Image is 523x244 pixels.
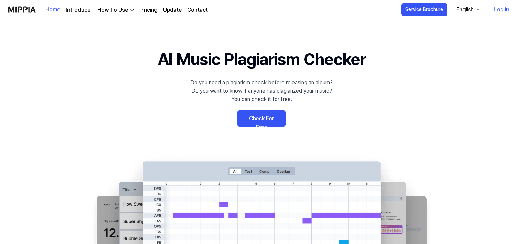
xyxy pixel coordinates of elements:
div: How To Use [96,6,129,14]
a: Update [163,6,182,14]
h1: AI Music Plagiarism Checker [158,47,366,72]
button: How To Use [96,6,135,14]
a: Home [45,0,60,19]
a: Check For Free [237,110,286,127]
a: Pricing [140,6,158,14]
img: down [129,7,135,13]
a: Introduce [66,6,90,14]
button: Service Brochure [401,3,447,16]
button: English [451,3,485,17]
a: Contact [187,6,208,14]
div: Do you need a plagiarism check before releasing an album? Do you want to know if anyone has plagi... [190,79,333,103]
div: English [455,6,475,14]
